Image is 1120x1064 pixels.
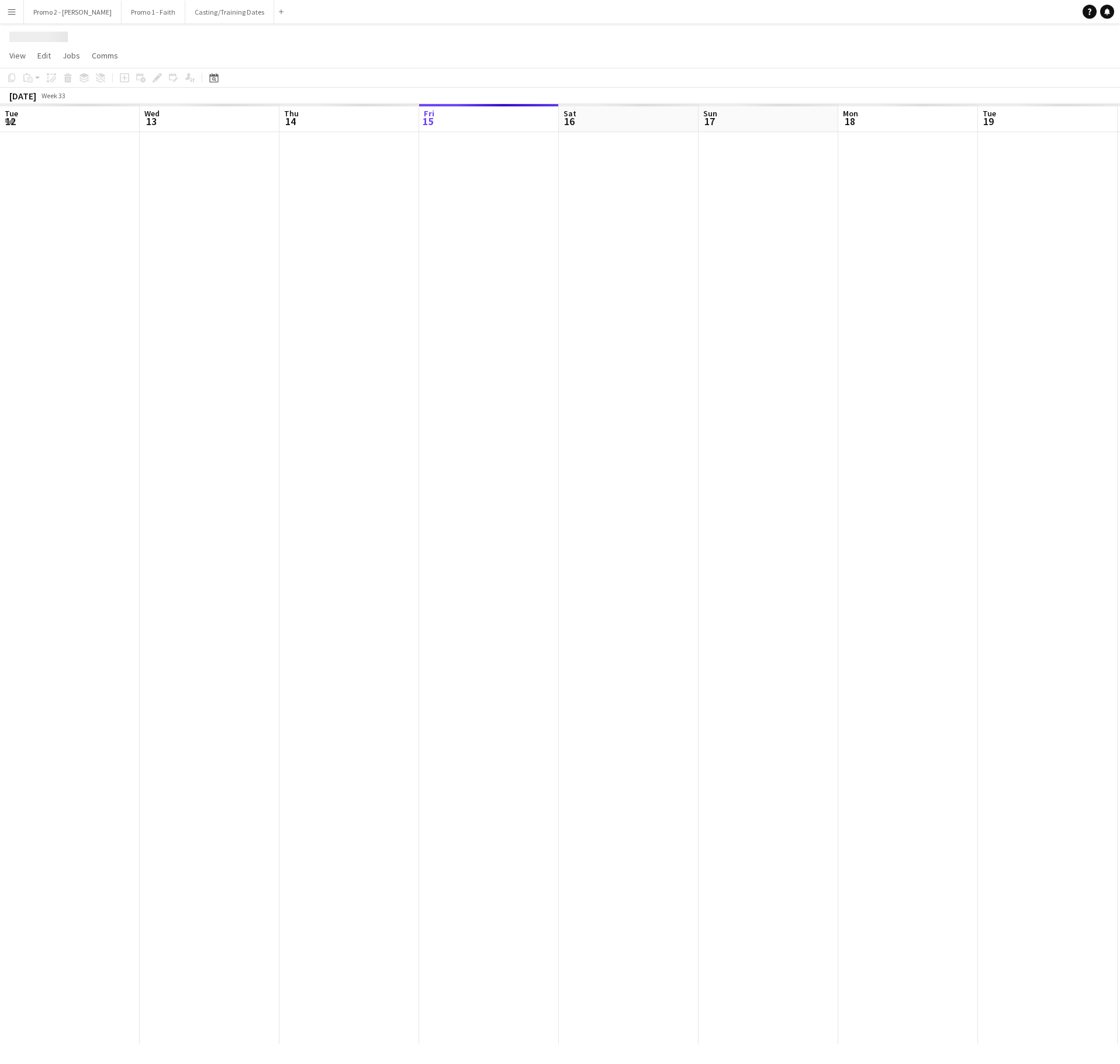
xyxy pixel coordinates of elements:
[63,50,80,61] span: Jobs
[33,48,56,63] a: Edit
[843,108,858,119] span: Mon
[144,108,160,119] span: Wed
[92,50,118,61] span: Comms
[981,115,996,128] span: 19
[37,50,51,61] span: Edit
[87,48,123,63] a: Comms
[284,108,299,119] span: Thu
[24,1,122,23] button: Promo 2 - [PERSON_NAME]
[562,115,576,128] span: 16
[9,50,26,61] span: View
[703,108,717,119] span: Sun
[282,115,299,128] span: 14
[424,108,434,119] span: Fri
[143,115,160,128] span: 13
[5,48,30,63] a: View
[185,1,274,23] button: Casting/Training Dates
[3,115,18,128] span: 12
[5,108,18,119] span: Tue
[422,115,434,128] span: 15
[58,48,85,63] a: Jobs
[564,108,576,119] span: Sat
[39,91,68,100] span: Week 33
[841,115,858,128] span: 18
[701,115,717,128] span: 17
[983,108,996,119] span: Tue
[9,90,36,102] div: [DATE]
[122,1,185,23] button: Promo 1 - Faith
